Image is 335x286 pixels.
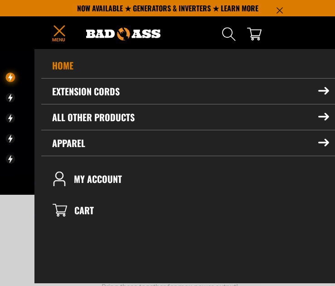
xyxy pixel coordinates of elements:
img: Bad Ass Extension Cords [86,28,161,40]
span: Menu [52,36,66,43]
summary: Search [222,27,236,41]
summary: Menu [52,24,66,45]
a: CART [48,203,102,217]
